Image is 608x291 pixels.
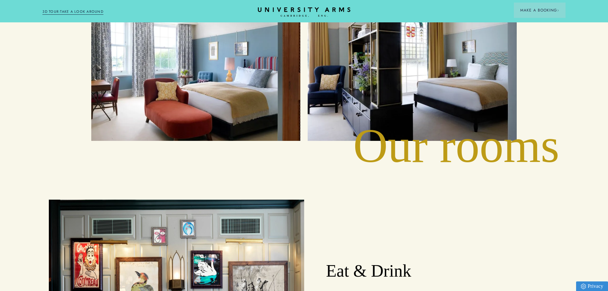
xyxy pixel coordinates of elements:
[42,9,103,15] a: 3D TOUR:TAKE A LOOK AROUND
[258,7,350,17] a: Home
[514,3,566,18] button: Make a BookingArrow icon
[557,9,559,11] img: Arrow icon
[326,261,517,282] h2: Eat & Drink
[576,281,608,291] a: Privacy
[581,284,586,289] img: Privacy
[520,7,559,13] span: Make a Booking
